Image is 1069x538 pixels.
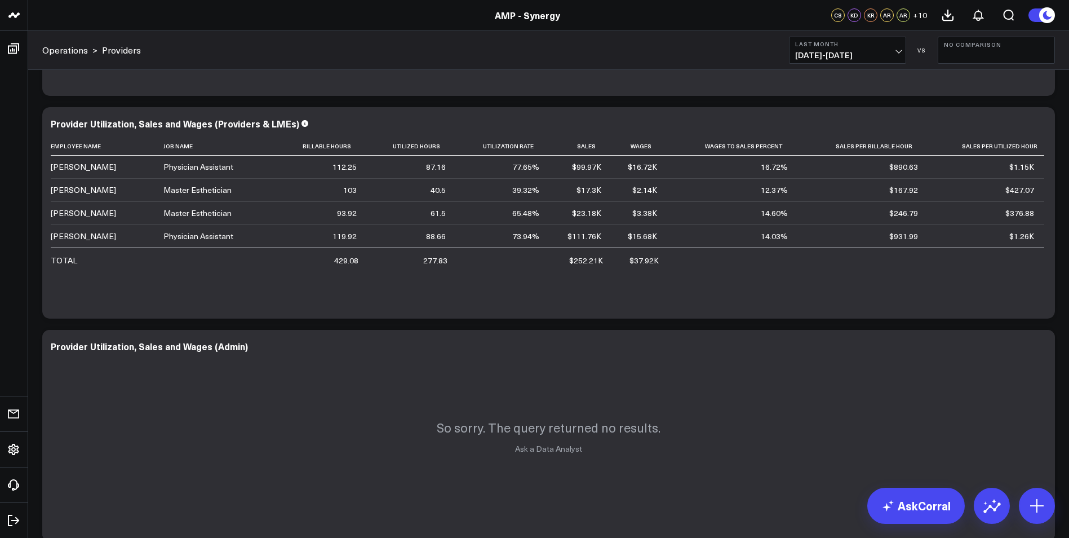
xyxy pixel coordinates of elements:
div: Provider Utilization, Sales and Wages (Providers & LMEs) [51,117,299,130]
div: 73.94% [512,231,539,242]
div: $16.72K [628,161,657,173]
div: $37.92K [629,255,659,266]
th: Sales Per Billable Hour [798,137,928,156]
div: $15.68K [628,231,657,242]
th: Job Name [163,137,276,156]
div: CS [831,8,845,22]
div: $252.21K [569,255,603,266]
div: 61.5 [431,208,446,219]
a: Ask a Data Analyst [515,443,582,454]
div: 77.65% [512,161,539,173]
div: $2.14K [632,184,657,196]
b: Last Month [795,41,900,47]
th: Utilization Rate [456,137,549,156]
div: [PERSON_NAME] [51,161,116,173]
div: $1.26K [1009,231,1034,242]
span: + 10 [913,11,927,19]
div: $246.79 [889,208,918,219]
div: $111.76K [567,231,601,242]
div: 39.32% [512,184,539,196]
div: 112.25 [332,161,357,173]
div: 14.60% [761,208,788,219]
th: Utilized Hours [367,137,456,156]
div: 93.92 [337,208,357,219]
div: AR [897,8,910,22]
div: Provider Utilization, Sales and Wages (Admin) [51,340,248,352]
div: 429.08 [334,255,358,266]
div: AR [880,8,894,22]
div: $427.07 [1005,184,1034,196]
a: Operations [42,44,88,56]
div: $167.92 [889,184,918,196]
div: 87.16 [426,161,446,173]
b: No Comparison [944,41,1049,48]
th: Employee Name [51,137,163,156]
div: 16.72% [761,161,788,173]
div: 119.92 [332,231,357,242]
div: $1.15K [1009,161,1034,173]
div: TOTAL [51,255,77,266]
div: [PERSON_NAME] [51,184,116,196]
div: $23.18K [572,208,601,219]
button: No Comparison [938,37,1055,64]
div: [PERSON_NAME] [51,231,116,242]
div: Master Esthetician [163,208,232,219]
div: 65.48% [512,208,539,219]
div: 88.66 [426,231,446,242]
a: AskCorral [867,488,965,524]
div: $890.63 [889,161,918,173]
div: KD [848,8,861,22]
div: $99.97K [572,161,601,173]
div: 40.5 [431,184,446,196]
a: AMP - Synergy [495,9,560,21]
p: So sorry. The query returned no results. [437,419,660,436]
div: Physician Assistant [163,231,233,242]
div: $3.38K [632,208,657,219]
div: Master Esthetician [163,184,232,196]
th: Wages [611,137,667,156]
div: Physician Assistant [163,161,233,173]
th: Sales [549,137,611,156]
div: VS [912,47,932,54]
span: [DATE] - [DATE] [795,51,900,60]
div: KR [864,8,877,22]
th: Billable Hours [276,137,367,156]
button: +10 [913,8,927,22]
div: 277.83 [423,255,447,266]
div: 12.37% [761,184,788,196]
th: Sales Per Utilized Hour [928,137,1044,156]
div: > [42,44,97,56]
a: Providers [102,44,141,56]
div: 14.03% [761,231,788,242]
div: $931.99 [889,231,918,242]
div: [PERSON_NAME] [51,208,116,219]
button: Last Month[DATE]-[DATE] [789,37,906,64]
th: Wages To Sales Percent [667,137,799,156]
div: $17.3K [576,184,601,196]
div: $376.88 [1005,208,1034,219]
div: 103 [343,184,357,196]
